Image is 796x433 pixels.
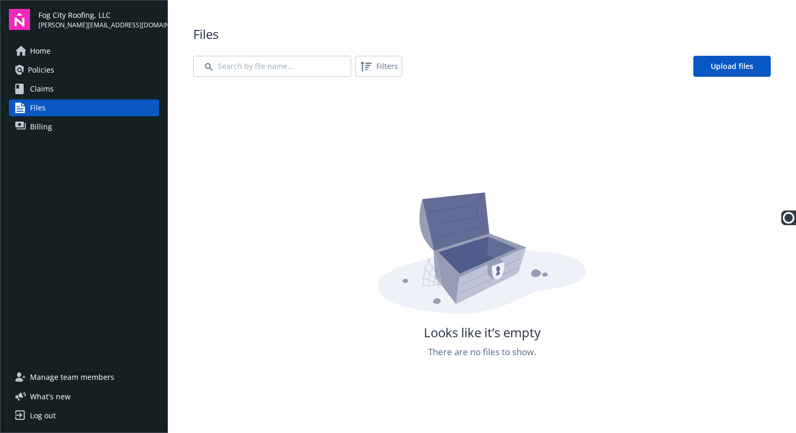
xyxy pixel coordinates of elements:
span: [PERSON_NAME][EMAIL_ADDRESS][DOMAIN_NAME] [38,21,159,30]
button: What's new [9,391,87,402]
a: Files [9,99,159,116]
span: Billing [30,118,52,135]
span: Upload files [711,61,753,71]
span: Filters [357,58,400,75]
span: Files [30,99,46,116]
a: Claims [9,80,159,97]
span: Looks like it’s empty [424,324,541,341]
a: Home [9,43,159,59]
span: Fog City Roofing, LLC [38,9,159,21]
span: Manage team members [30,369,114,386]
span: There are no files to show. [428,345,536,359]
a: Policies [9,62,159,78]
img: Ooma Logo [781,210,796,225]
input: Search by file name... [193,56,351,77]
span: Filters [376,61,398,72]
a: Upload files [693,56,771,77]
span: Claims [30,80,54,97]
div: Log out [30,407,56,424]
button: Fog City Roofing, LLC[PERSON_NAME][EMAIL_ADDRESS][DOMAIN_NAME] [38,9,159,30]
a: Manage team members [9,369,159,386]
span: Files [193,25,771,43]
button: Filters [355,56,402,77]
a: Billing [9,118,159,135]
span: Policies [28,62,54,78]
span: Home [30,43,51,59]
img: navigator-logo.svg [9,9,30,30]
span: What ' s new [30,391,71,402]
